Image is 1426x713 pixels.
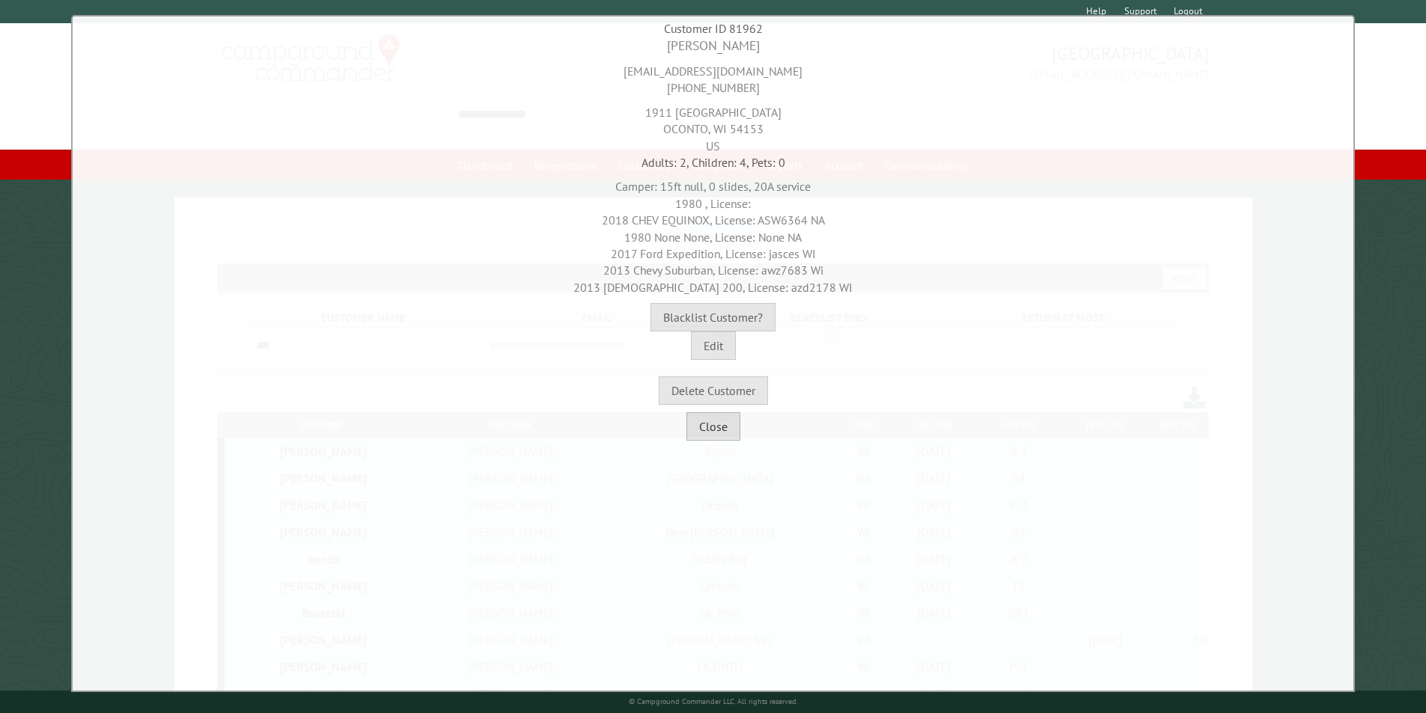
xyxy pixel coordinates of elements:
div: 1911 [GEOGRAPHIC_DATA] OCONTO, WI 54153 US [76,97,1350,154]
div: Camper: 15ft null, 0 slides, 20A service [76,171,1350,296]
button: Edit [691,331,736,360]
span: 2013 [DEMOGRAPHIC_DATA] 200, License: azd2178 WI [573,280,853,295]
button: Blacklist Customer? [650,303,776,331]
button: Delete Customer [659,376,768,405]
small: © Campground Commander LLC. All rights reserved. [629,697,798,706]
div: Customer ID 81962 [76,20,1350,37]
span: 1980 , License: [675,196,751,211]
span: 1980 None None, License: None NA [624,230,802,245]
span: 2018 CHEV EQUINOX, License: ASW6364 NA [602,212,825,227]
span: 2013 Chevy Suburban, License: awz7683 Wi [603,263,823,278]
span: 2017 Ford Expedition, License: jasces WI [611,246,816,261]
div: [PERSON_NAME] [76,37,1350,55]
div: Adults: 2, Children: 4, Pets: 0 [76,154,1350,171]
div: [EMAIL_ADDRESS][DOMAIN_NAME] [PHONE_NUMBER] [76,55,1350,97]
button: Close [686,412,740,441]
